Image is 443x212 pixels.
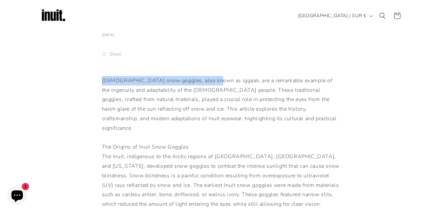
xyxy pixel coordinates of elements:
img: Inuit Logo [40,3,67,29]
span: [GEOGRAPHIC_DATA] | EUR € [298,12,366,19]
summary: Search [375,9,390,23]
button: Share [102,47,124,61]
inbox-online-store-chat: Shopify online store chat [5,185,29,207]
time: [DATE] [102,33,115,37]
button: [GEOGRAPHIC_DATA] | EUR € [294,10,375,22]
